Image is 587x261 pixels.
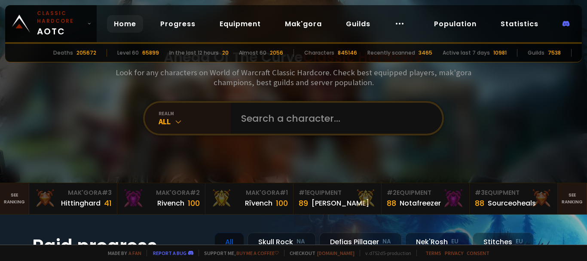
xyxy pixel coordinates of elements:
[142,49,159,57] div: 65899
[299,197,308,209] div: 89
[76,49,96,57] div: 205672
[470,183,558,214] a: #3Equipment88Sourceoheals
[451,237,459,246] small: EU
[37,9,84,25] small: Classic Hardcore
[467,250,489,256] a: Consent
[222,49,229,57] div: 20
[245,198,272,209] div: Rîvench
[169,49,219,57] div: In the last 12 hours
[213,15,268,33] a: Equipment
[5,5,97,42] a: Classic HardcoreAOTC
[157,198,184,209] div: Rivench
[34,188,112,197] div: Mak'Gora
[488,198,536,209] div: Sourceoheals
[276,197,288,209] div: 100
[37,9,84,38] span: AOTC
[558,183,587,214] a: Seeranking
[199,250,279,256] span: Support me,
[117,49,139,57] div: Level 60
[528,49,544,57] div: Guilds
[270,49,283,57] div: 2056
[117,183,205,214] a: Mak'Gora#2Rivench100
[387,188,397,197] span: # 2
[104,197,112,209] div: 41
[473,233,534,251] div: Stitches
[494,15,545,33] a: Statistics
[284,250,355,256] span: Checkout
[299,188,307,197] span: # 1
[236,103,432,134] input: Search a character...
[360,250,411,256] span: v. d752d5 - production
[299,188,376,197] div: Equipment
[205,183,293,214] a: Mak'Gora#1Rîvench100
[382,183,470,214] a: #2Equipment88Notafreezer
[475,188,552,197] div: Equipment
[548,49,561,57] div: 7538
[382,237,391,246] small: NA
[443,49,490,57] div: Active last 7 days
[317,250,355,256] a: [DOMAIN_NAME]
[188,197,200,209] div: 100
[297,237,305,246] small: NA
[159,110,231,117] div: realm
[387,188,464,197] div: Equipment
[128,250,141,256] a: a fan
[304,49,334,57] div: Characters
[32,233,204,260] h1: Raid progress
[475,188,485,197] span: # 3
[419,49,432,57] div: 3465
[427,15,483,33] a: Population
[387,197,396,209] div: 88
[248,233,316,251] div: Skull Rock
[312,198,369,209] div: [PERSON_NAME]
[425,250,441,256] a: Terms
[338,49,357,57] div: 845146
[405,233,469,251] div: Nek'Rosh
[278,15,329,33] a: Mak'gora
[107,15,143,33] a: Home
[445,250,463,256] a: Privacy
[493,49,507,57] div: 10981
[61,198,101,209] div: Hittinghard
[475,197,484,209] div: 88
[190,188,200,197] span: # 2
[103,250,141,256] span: Made by
[319,233,402,251] div: Defias Pillager
[400,198,441,209] div: Notafreezer
[239,49,266,57] div: Almost 60
[153,250,186,256] a: Report a bug
[339,15,377,33] a: Guilds
[280,188,288,197] span: # 1
[214,233,244,251] div: All
[211,188,288,197] div: Mak'Gora
[112,68,475,87] h3: Look for any characters on World of Warcraft Classic Hardcore. Check best equipped players, mak'g...
[159,117,231,126] div: All
[153,15,202,33] a: Progress
[102,188,112,197] span: # 3
[516,237,523,246] small: EU
[236,250,279,256] a: Buy me a coffee
[29,183,117,214] a: Mak'Gora#3Hittinghard41
[122,188,200,197] div: Mak'Gora
[293,183,382,214] a: #1Equipment89[PERSON_NAME]
[53,49,73,57] div: Deaths
[367,49,415,57] div: Recently scanned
